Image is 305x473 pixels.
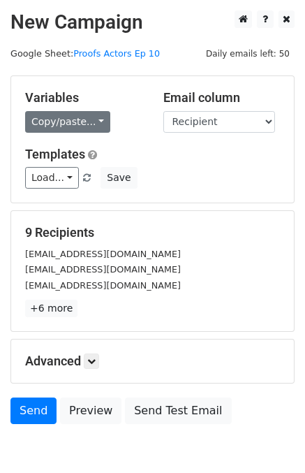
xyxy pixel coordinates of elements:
a: Send [10,398,57,424]
a: +6 more [25,300,77,317]
a: Copy/paste... [25,111,110,133]
h5: Email column [163,90,281,105]
h5: Advanced [25,354,280,369]
a: Load... [25,167,79,189]
small: [EMAIL_ADDRESS][DOMAIN_NAME] [25,249,181,259]
span: Daily emails left: 50 [201,46,295,61]
a: Preview [60,398,121,424]
a: Proofs Actors Ep 10 [73,48,160,59]
h5: 9 Recipients [25,225,280,240]
small: Google Sheet: [10,48,160,59]
small: [EMAIL_ADDRESS][DOMAIN_NAME] [25,280,181,291]
h2: New Campaign [10,10,295,34]
iframe: Chat Widget [235,406,305,473]
small: [EMAIL_ADDRESS][DOMAIN_NAME] [25,264,181,275]
a: Templates [25,147,85,161]
h5: Variables [25,90,142,105]
a: Send Test Email [125,398,231,424]
a: Daily emails left: 50 [201,48,295,59]
button: Save [101,167,137,189]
